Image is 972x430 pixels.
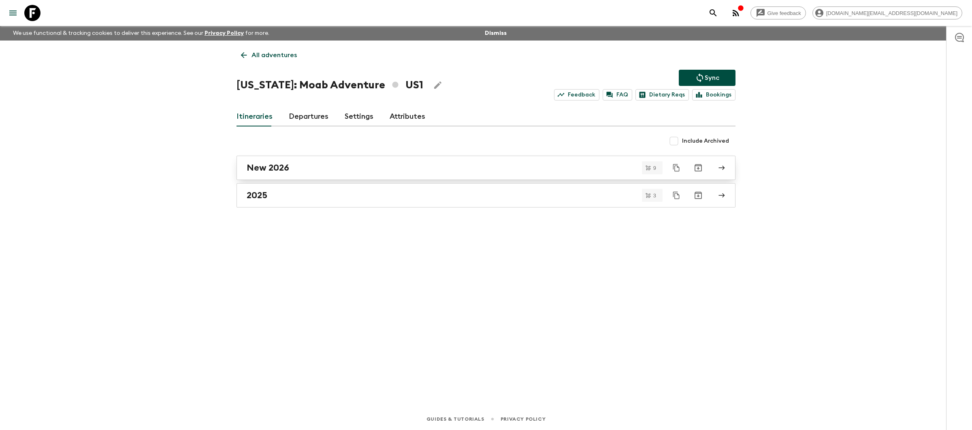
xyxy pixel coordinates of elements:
[247,190,267,201] h2: 2025
[247,163,289,173] h2: New 2026
[483,28,509,39] button: Dismiss
[690,160,706,176] button: Archive
[822,10,962,16] span: [DOMAIN_NAME][EMAIL_ADDRESS][DOMAIN_NAME]
[252,50,297,60] p: All adventures
[648,165,661,171] span: 9
[635,89,689,101] a: Dietary Reqs
[237,107,273,126] a: Itineraries
[648,193,661,198] span: 3
[705,73,719,83] p: Sync
[237,183,735,208] a: 2025
[679,70,735,86] button: Sync adventure departures to the booking engine
[390,107,425,126] a: Attributes
[205,30,244,36] a: Privacy Policy
[426,415,484,424] a: Guides & Tutorials
[812,6,962,19] div: [DOMAIN_NAME][EMAIL_ADDRESS][DOMAIN_NAME]
[669,188,684,203] button: Duplicate
[554,89,599,101] a: Feedback
[603,89,632,101] a: FAQ
[289,107,328,126] a: Departures
[237,156,735,180] a: New 2026
[750,6,806,19] a: Give feedback
[705,5,721,21] button: search adventures
[690,187,706,203] button: Archive
[669,160,684,175] button: Duplicate
[763,10,806,16] span: Give feedback
[237,77,423,93] h1: [US_STATE]: Moab Adventure US1
[501,415,546,424] a: Privacy Policy
[5,5,21,21] button: menu
[10,26,273,41] p: We use functional & tracking cookies to deliver this experience. See our for more.
[345,107,373,126] a: Settings
[682,137,729,145] span: Include Archived
[237,47,301,63] a: All adventures
[692,89,735,101] a: Bookings
[430,77,446,93] button: Edit Adventure Title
